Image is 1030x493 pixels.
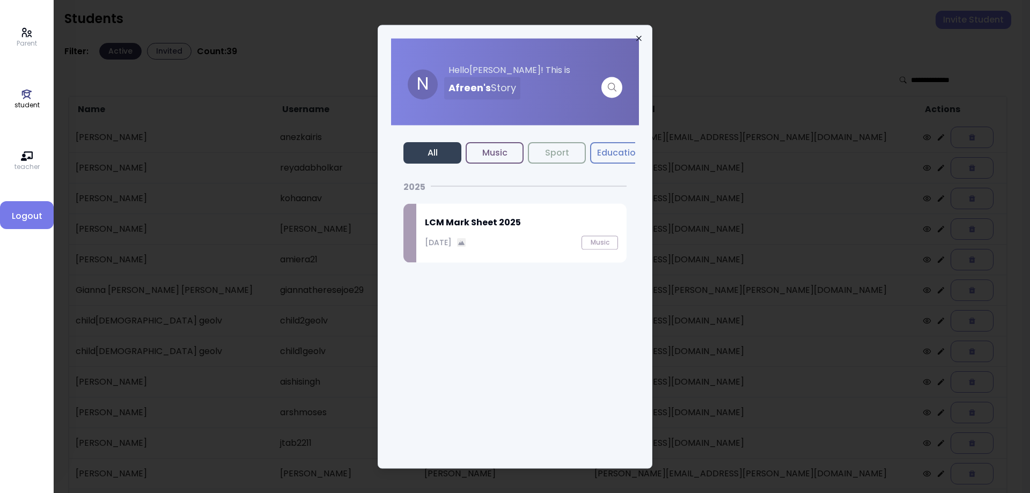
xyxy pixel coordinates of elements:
[444,64,622,77] p: Hello [PERSON_NAME] ! This is
[590,142,648,164] button: Education
[403,181,425,194] p: 2025
[425,237,452,248] p: [DATE]
[582,236,618,249] button: Music
[403,142,461,164] button: All
[408,69,438,99] div: N
[403,203,627,262] a: LCM Mark Sheet 2025[DATE]imageMusic
[457,238,466,247] img: image
[528,142,586,164] button: Sport
[425,216,618,229] h2: LCM Mark Sheet 2025
[466,142,524,164] button: Music
[491,81,516,94] span: Story
[448,77,516,99] h3: Afreen 's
